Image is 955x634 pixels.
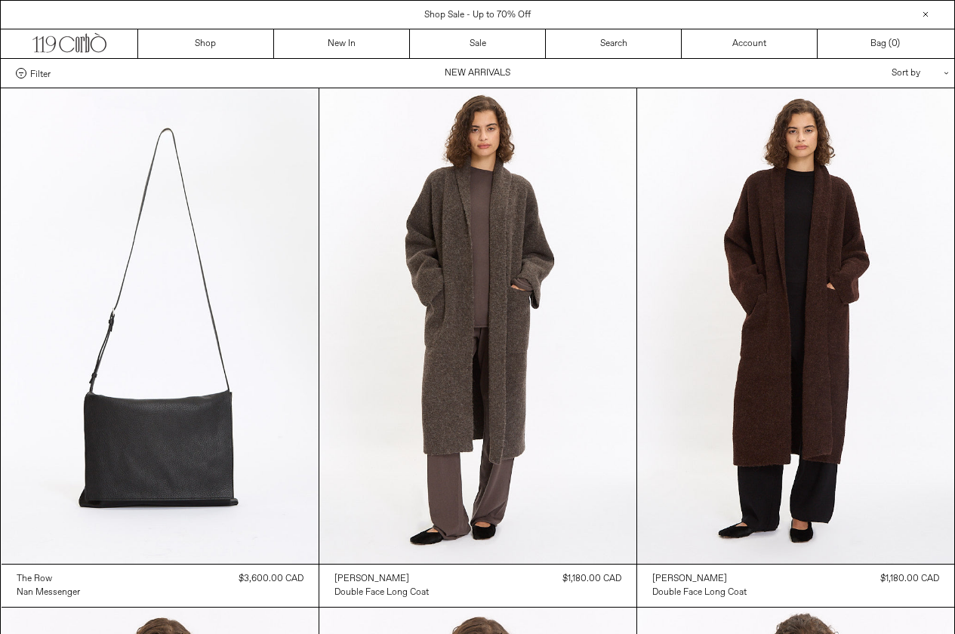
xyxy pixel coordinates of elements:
a: Bag () [818,29,953,58]
div: Nan Messenger [17,586,80,599]
div: $1,180.00 CAD [562,572,621,586]
a: Shop [138,29,274,58]
div: Double Face Long Coat [334,586,429,599]
span: ) [892,37,900,51]
a: Double Face Long Coat [334,586,429,599]
a: [PERSON_NAME] [652,572,747,586]
span: Filter [30,68,51,78]
img: Lauren Manoogian Double Face Long Coat in grey taupe [319,88,636,564]
div: Double Face Long Coat [652,586,747,599]
div: The Row [17,573,52,586]
a: Double Face Long Coat [652,586,747,599]
img: Lauren Manoogian Double Face Long Coat in merlot [637,88,954,564]
a: Nan Messenger [17,586,80,599]
a: Search [546,29,682,58]
a: [PERSON_NAME] [334,572,429,586]
span: 0 [892,38,897,50]
a: Shop Sale - Up to 70% Off [424,9,531,21]
div: [PERSON_NAME] [334,573,409,586]
div: Sort by [803,59,939,88]
a: Account [682,29,818,58]
img: The Row Nan Messenger Bag [2,88,319,564]
div: [PERSON_NAME] [652,573,727,586]
a: The Row [17,572,80,586]
div: $3,600.00 CAD [239,572,303,586]
a: New In [274,29,410,58]
a: Sale [410,29,546,58]
div: $1,180.00 CAD [880,572,939,586]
